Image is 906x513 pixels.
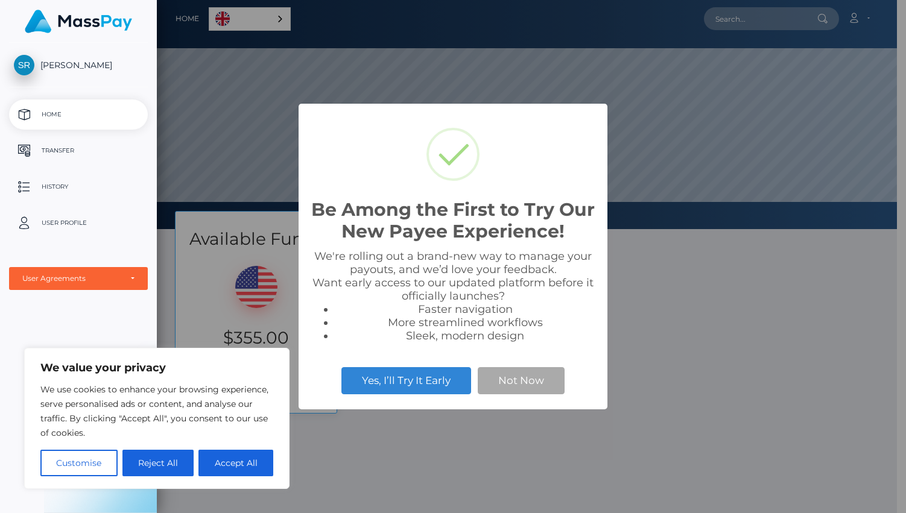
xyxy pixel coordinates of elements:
li: More streamlined workflows [335,316,595,329]
p: History [14,178,143,196]
p: We use cookies to enhance your browsing experience, serve personalised ads or content, and analys... [40,382,273,440]
button: Reject All [122,450,194,476]
li: Sleek, modern design [335,329,595,342]
p: Home [14,105,143,124]
p: User Profile [14,214,143,232]
button: Accept All [198,450,273,476]
button: Customise [40,450,118,476]
div: User Agreements [22,274,121,283]
h2: Be Among the First to Try Our New Payee Experience! [311,199,595,242]
img: MassPay [25,10,132,33]
p: We value your privacy [40,360,273,375]
div: We value your privacy [24,348,290,489]
button: Not Now [478,367,565,394]
p: Transfer [14,142,143,160]
span: [PERSON_NAME] [9,60,148,71]
div: We're rolling out a brand-new way to manage your payouts, and we’d love your feedback. Want early... [311,250,595,342]
button: User Agreements [9,267,148,290]
li: Faster navigation [335,303,595,316]
button: Yes, I’ll Try It Early [341,367,471,394]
